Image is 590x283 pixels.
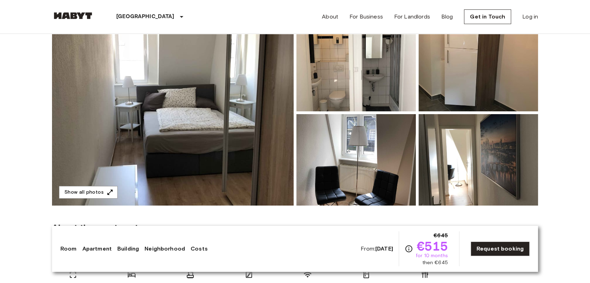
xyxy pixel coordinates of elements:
[375,245,393,252] b: [DATE]
[52,222,138,233] span: About the apartment
[522,13,538,21] a: Log in
[405,245,413,253] svg: Check cost overview for full price breakdown. Please note that discounts apply to new joiners onl...
[419,20,538,111] img: Picture of unit DE-04-029-005-03HF
[422,259,448,266] span: then €645
[60,245,77,253] a: Room
[296,20,416,111] img: Picture of unit DE-04-029-005-03HF
[441,13,453,21] a: Blog
[464,9,511,24] a: Get in Touch
[82,245,112,253] a: Apartment
[191,245,208,253] a: Costs
[417,240,448,252] span: €515
[116,13,175,21] p: [GEOGRAPHIC_DATA]
[145,245,185,253] a: Neighborhood
[419,114,538,206] img: Picture of unit DE-04-029-005-03HF
[52,12,94,19] img: Habyt
[349,13,383,21] a: For Business
[434,231,448,240] span: €645
[416,252,448,259] span: for 10 months
[394,13,430,21] a: For Landlords
[361,245,393,253] span: From:
[322,13,338,21] a: About
[471,241,530,256] a: Request booking
[117,245,139,253] a: Building
[59,186,118,199] button: Show all photos
[296,114,416,206] img: Picture of unit DE-04-029-005-03HF
[52,20,294,206] img: Marketing picture of unit DE-04-029-005-03HF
